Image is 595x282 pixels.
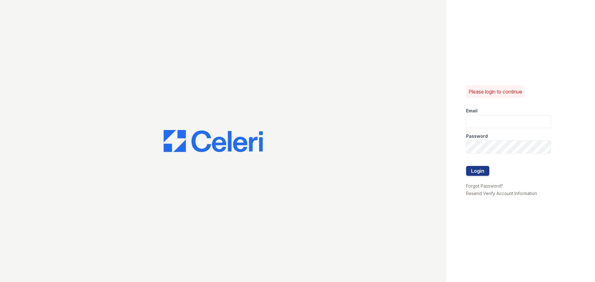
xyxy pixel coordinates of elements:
a: Resend Verify Account Information [466,191,537,196]
a: Forgot Password? [466,183,503,189]
label: Password [466,133,488,139]
button: Login [466,166,489,176]
p: Please login to continue [469,88,522,95]
label: Email [466,108,478,114]
img: CE_Logo_Blue-a8612792a0a2168367f1c8372b55b34899dd931a85d93a1a3d3e32e68fde9ad4.png [164,130,263,152]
